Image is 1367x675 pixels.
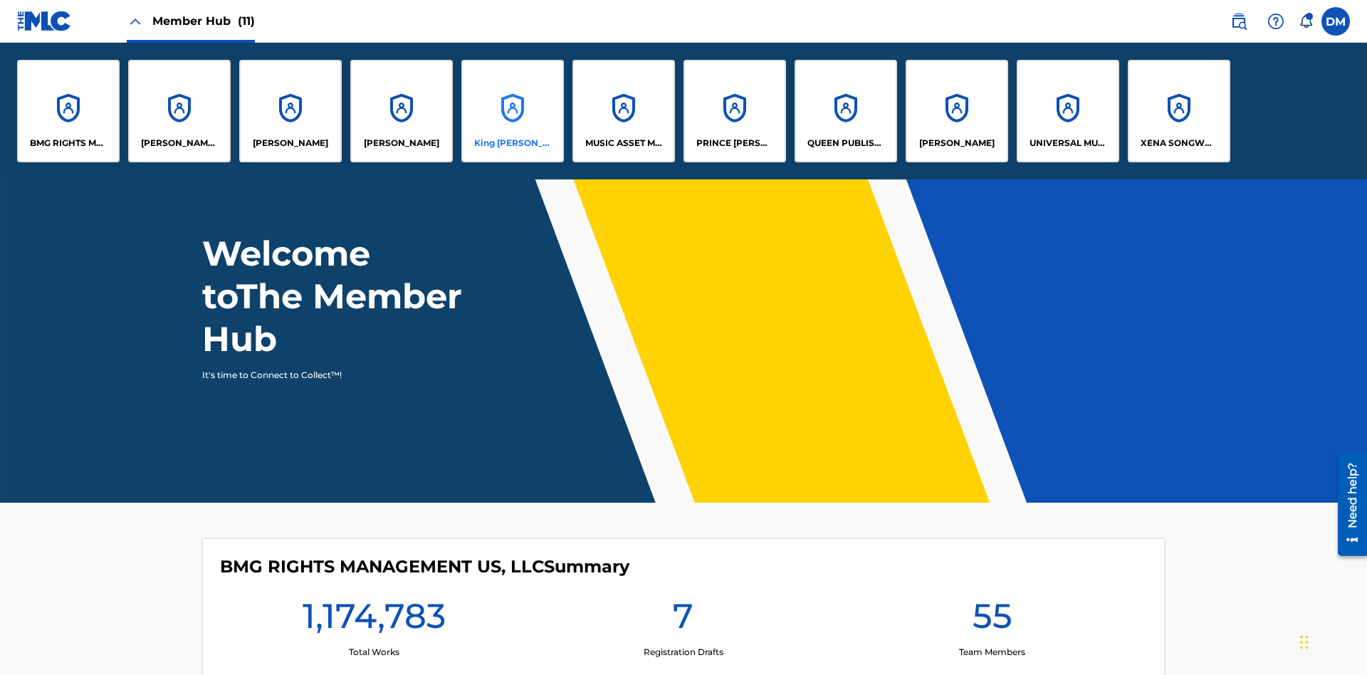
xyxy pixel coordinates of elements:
span: (11) [238,14,255,28]
p: It's time to Connect to Collect™! [202,369,449,382]
h1: 7 [673,595,693,646]
img: Close [127,13,144,30]
div: Help [1262,7,1290,36]
div: Drag [1300,621,1309,664]
a: AccountsUNIVERSAL MUSIC PUB GROUP [1017,60,1119,162]
a: AccountsPRINCE [PERSON_NAME] [683,60,786,162]
a: Accounts[PERSON_NAME] [350,60,453,162]
p: CLEO SONGWRITER [141,137,219,150]
a: Accounts[PERSON_NAME] [239,60,342,162]
img: help [1267,13,1284,30]
iframe: Resource Center [1327,446,1367,563]
h4: BMG RIGHTS MANAGEMENT US, LLC [220,556,629,577]
a: Accounts[PERSON_NAME] [906,60,1008,162]
h1: Welcome to The Member Hub [202,232,468,360]
h1: 1,174,783 [303,595,446,646]
a: AccountsBMG RIGHTS MANAGEMENT US, LLC [17,60,120,162]
p: King McTesterson [474,137,552,150]
p: BMG RIGHTS MANAGEMENT US, LLC [30,137,108,150]
a: Accounts[PERSON_NAME] SONGWRITER [128,60,231,162]
p: Registration Drafts [644,646,723,659]
img: search [1230,13,1247,30]
p: UNIVERSAL MUSIC PUB GROUP [1030,137,1107,150]
p: MUSIC ASSET MANAGEMENT (MAM) [585,137,663,150]
p: EYAMA MCSINGER [364,137,439,150]
img: MLC Logo [17,11,72,31]
p: ELVIS COSTELLO [253,137,328,150]
p: Total Works [349,646,399,659]
a: AccountsQUEEN PUBLISHA [795,60,897,162]
a: AccountsXENA SONGWRITER [1128,60,1230,162]
p: XENA SONGWRITER [1141,137,1218,150]
a: Public Search [1225,7,1253,36]
iframe: Chat Widget [1296,607,1367,675]
a: AccountsMUSIC ASSET MANAGEMENT (MAM) [572,60,675,162]
h1: 55 [973,595,1012,646]
span: Member Hub [152,13,255,29]
a: AccountsKing [PERSON_NAME] [461,60,564,162]
div: Notifications [1299,14,1313,28]
p: PRINCE MCTESTERSON [696,137,774,150]
div: User Menu [1321,7,1350,36]
p: Team Members [959,646,1025,659]
p: QUEEN PUBLISHA [807,137,885,150]
p: RONALD MCTESTERSON [919,137,995,150]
